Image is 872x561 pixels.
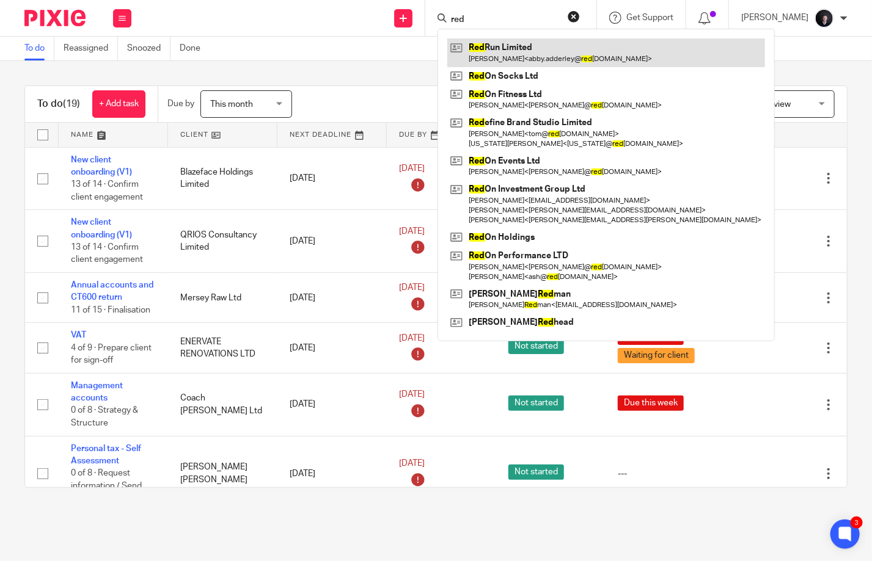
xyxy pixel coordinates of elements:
a: + Add task [92,90,145,118]
td: Blazeface Holdings Limited [168,147,277,210]
td: [DATE] [277,323,387,373]
a: Management accounts [71,382,123,402]
h1: To do [37,98,80,110]
span: 13 of 14 · Confirm client engagement [71,243,143,264]
span: Not started [508,339,564,354]
td: [DATE] [277,273,387,323]
span: This month [210,100,253,109]
span: [DATE] [399,164,425,173]
span: [DATE] [399,460,425,468]
span: (19) [63,99,80,109]
span: [DATE] [399,334,425,342]
span: 0 of 8 · Strategy & Structure [71,407,138,428]
a: Annual accounts and CT600 return [71,281,153,302]
img: Pixie [24,10,86,26]
a: Personal tax - Self Assessment [71,444,141,465]
span: Not started [508,465,564,480]
span: [DATE] [399,284,425,292]
input: Search [450,15,560,26]
a: Reassigned [64,37,118,60]
td: QRIOS Consultancy Limited [168,210,277,273]
td: ENERVATE RENOVATIONS LTD [168,323,277,373]
span: Due this week [618,396,684,411]
td: [PERSON_NAME] [PERSON_NAME] [168,436,277,511]
span: Get Support [626,13,673,22]
a: VAT [71,331,86,339]
a: To do [24,37,54,60]
td: Coach [PERSON_NAME] Ltd [168,373,277,436]
span: 4 of 9 · Prepare client for sign-off [71,344,152,365]
td: Mersey Raw Ltd [168,273,277,323]
td: [DATE] [277,210,387,273]
td: [DATE] [277,147,387,210]
img: 455A2509.jpg [815,9,834,28]
a: New client onboarding (V1) [71,156,132,176]
span: Waiting for client [618,348,695,363]
p: Due by [167,98,194,110]
td: [DATE] [277,373,387,436]
span: 11 of 15 · Finalisation [71,306,150,314]
a: Snoozed [127,37,170,60]
button: Clear [568,10,580,23]
span: 0 of 8 · Request information / Send Letter of engagement [71,469,155,502]
span: [DATE] [399,391,425,399]
td: [DATE] [277,436,387,511]
a: New client onboarding (V1) [71,218,132,239]
span: [DATE] [399,227,425,236]
div: --- [618,468,725,480]
p: [PERSON_NAME] [741,12,808,24]
span: 13 of 14 · Confirm client engagement [71,180,143,201]
span: Not started [508,396,564,411]
div: 3 [851,516,863,529]
a: Done [180,37,210,60]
